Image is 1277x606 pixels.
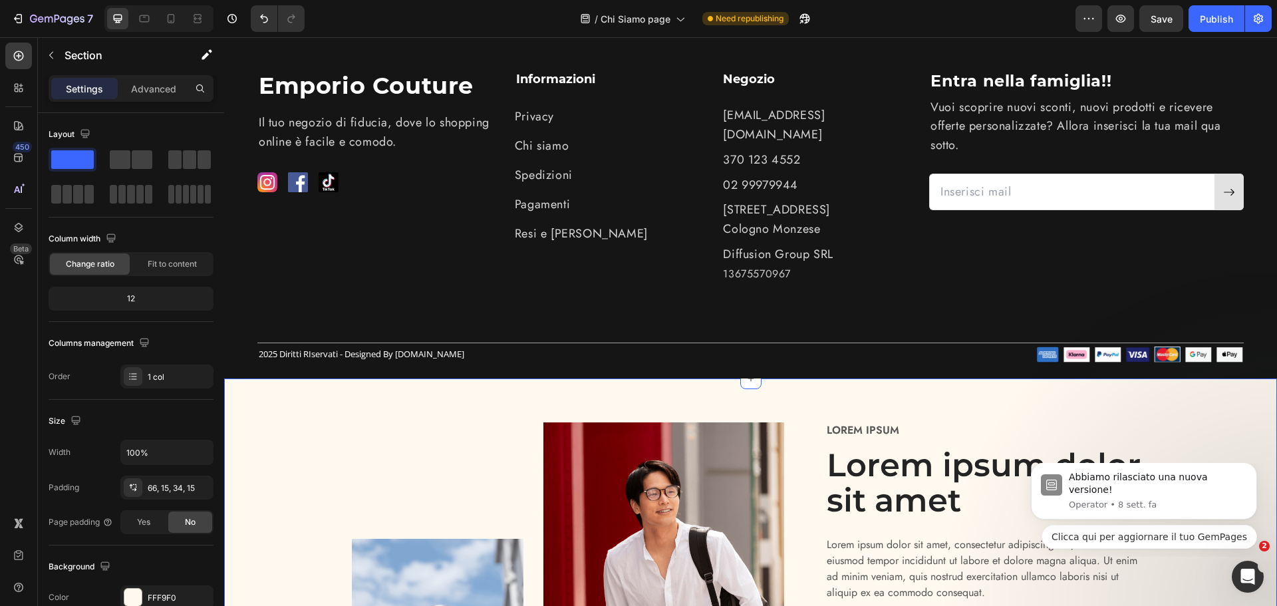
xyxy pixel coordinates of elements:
div: 66, 15, 34, 15 [148,482,210,494]
div: Page padding [49,516,113,528]
p: Lorem ipsum [603,386,924,400]
div: Undo/Redo [251,5,305,32]
div: Size [49,412,84,430]
div: Quick reply options [20,62,246,86]
button: Publish [1189,5,1244,32]
input: Auto [121,440,213,464]
div: Abbiamo rilasciato una nuova versione! [58,8,236,34]
h2: Negozio [497,33,684,51]
p: 02 99979944 [499,138,682,158]
a: Spedizioni [291,126,364,150]
span: 2 [1259,541,1270,551]
p: Vuoi scoprire nuovi sconti, nuovi prodotti e ricevere offerte personalizzate? Allora inserisci la... [706,61,1018,118]
p: 7 [87,11,93,27]
span: Need republishing [716,13,783,25]
img: Alt Image [812,309,1020,325]
iframe: Intercom live chat [1232,561,1264,593]
p: Chi siamo [291,99,345,118]
a: Pagamenti [291,155,362,179]
div: Padding [49,482,79,494]
img: Profile image for Operator [30,11,51,33]
span: Chi Siamo page [601,12,670,26]
span: Yes [137,516,150,528]
iframe: Design area [224,37,1277,606]
a: Chi siamo [291,96,360,120]
span: Change ratio [66,258,114,270]
p: Pagamenti [291,158,346,177]
input: Inserisci mail [705,136,990,173]
a: Resi e [PERSON_NAME] [291,184,440,208]
span: / [595,12,598,26]
a: Privacy [291,67,346,91]
p: Cologno Monzese [499,182,682,202]
p: 2025 Diritti RIservati - Designed By [DOMAIN_NAME] [35,311,523,323]
span: Fit to content [148,258,197,270]
iframe: Intercom notifications messaggio [1011,463,1277,557]
div: Layout [49,126,93,144]
div: Background [49,558,113,576]
p: Resi e [PERSON_NAME] [291,187,424,206]
p: Settings [66,82,103,96]
div: Publish [1200,12,1233,26]
p: 370 123 4552 [499,113,682,132]
h2: Entra nella famiglia!! [705,33,1020,55]
div: 12 [51,289,211,308]
div: Column width [49,230,119,248]
div: Columns management [49,335,152,353]
p: [STREET_ADDRESS] [499,163,682,182]
button: 7 [5,5,99,32]
div: Width [49,446,71,458]
div: Beta [10,243,32,254]
div: 450 [13,142,32,152]
div: Order [49,371,71,382]
p: [EMAIL_ADDRESS][DOMAIN_NAME] [499,69,682,107]
div: Color [49,591,69,603]
span: Save [1151,13,1173,25]
div: FFF9F0 [148,592,210,604]
button: Save [1139,5,1183,32]
p: Spedizioni [291,128,349,148]
div: Message content [58,8,236,34]
h2: Lorem ipsum dolor sit amet [601,409,926,482]
p: Privacy [291,70,330,89]
p: Advanced [131,82,176,96]
div: 1 col [148,371,210,383]
p: Message from Operator, sent 8 sett. fa [58,36,236,48]
span: No [185,516,196,528]
p: Section [65,47,174,63]
span: 13675570967 [499,229,567,244]
button: Quick reply: Clicca qui per aggiornare il tuo GemPages [31,62,246,86]
p: Diffusion Group SRL [499,208,682,227]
